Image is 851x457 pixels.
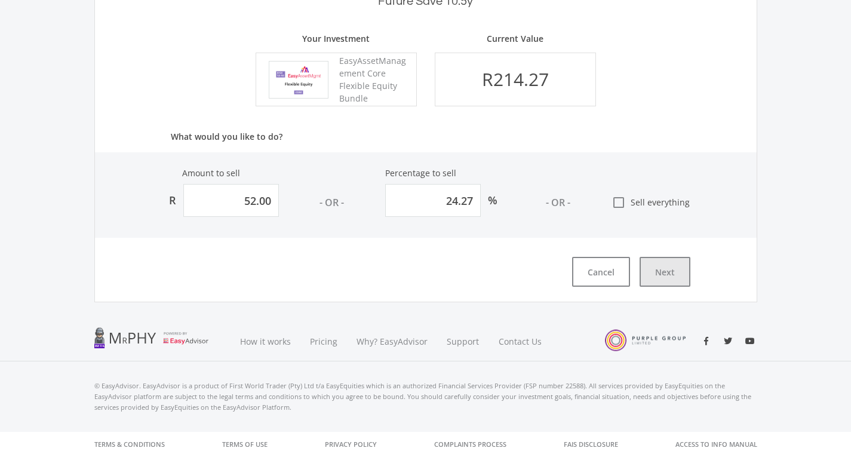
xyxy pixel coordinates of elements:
a: Support [437,321,489,361]
div: EasyAssetManagement Core Flexible Equity Bundle [336,54,411,105]
label: Percentage to sell [385,167,456,179]
a: Contact Us [489,321,552,361]
a: Why? EasyAdvisor [347,321,437,361]
a: Access to Info Manual [675,432,757,457]
div: % [481,184,505,217]
p: © EasyAdvisor. EasyAdvisor is a product of First World Trader (Pty) Ltd t/a EasyEquities which is... [94,381,757,413]
a: How it works [231,321,300,361]
div: - OR - [546,195,570,210]
img: EMPBundle_CEquity.png [269,61,328,99]
div: R214.27 [482,70,549,88]
p: Current Value [487,32,543,45]
button: Next [640,257,690,287]
a: Privacy Policy [325,432,377,457]
p: Your Investment [296,32,376,53]
a: Pricing [300,321,347,361]
p: What would you like to do? [171,130,680,152]
button: Cancel [572,257,630,287]
a: FAIS Disclosure [564,432,618,457]
div: R [162,184,183,217]
a: Terms of Use [222,432,268,457]
label: Amount to sell [162,167,240,179]
i: check_box_outline_blank [612,195,626,210]
a: Complaints Process [434,432,506,457]
div: - OR - [319,195,344,210]
span: Sell everything [626,196,690,208]
a: Terms & Conditions [94,432,165,457]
